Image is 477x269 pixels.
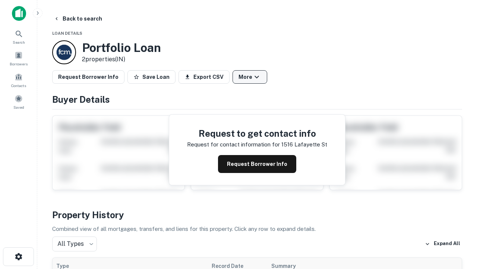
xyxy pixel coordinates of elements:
p: Request for contact information for [187,140,280,149]
h4: Request to get contact info [187,127,327,140]
button: Export CSV [179,70,230,84]
a: Saved [2,92,35,112]
button: Expand All [423,238,462,250]
button: Request Borrower Info [52,70,124,84]
p: 1516 lafayette st [281,140,327,149]
p: Combined view of all mortgages, transfers, and liens for this property. Click any row to expand d... [52,225,462,234]
div: All Types [52,236,97,251]
img: capitalize-icon.png [12,6,26,21]
span: Search [13,39,25,45]
h4: Property History [52,208,462,222]
button: Save Loan [127,70,176,84]
a: Borrowers [2,48,35,68]
a: Contacts [2,70,35,90]
button: Back to search [51,12,105,25]
span: Contacts [11,83,26,89]
h3: Portfolio Loan [82,41,161,55]
button: Request Borrower Info [218,155,296,173]
a: Search [2,27,35,47]
p: 2 properties (IN) [82,55,161,64]
span: Loan Details [52,31,82,35]
span: Saved [13,104,24,110]
h4: Buyer Details [52,93,462,106]
iframe: Chat Widget [440,209,477,245]
span: Borrowers [10,61,28,67]
button: More [233,70,267,84]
